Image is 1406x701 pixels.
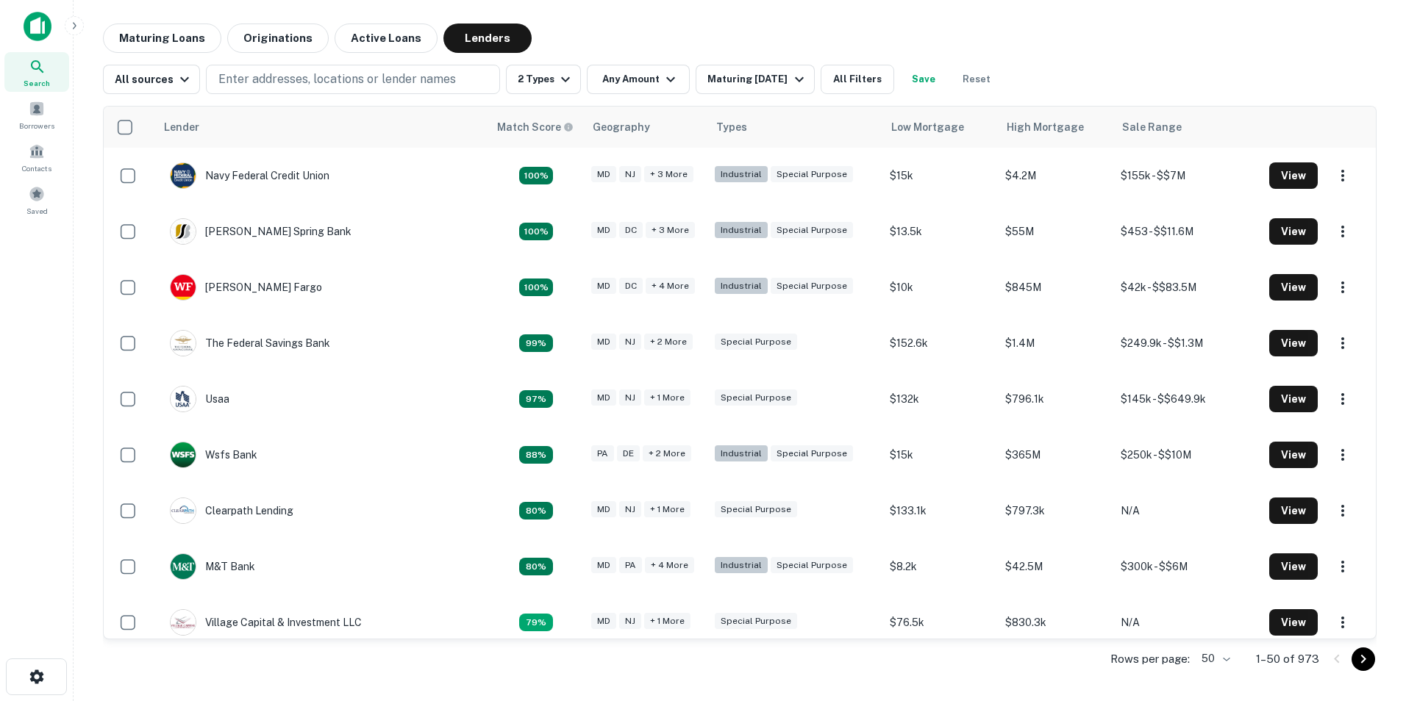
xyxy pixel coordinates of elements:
[155,107,488,148] th: Lender
[882,315,998,371] td: $152.6k
[206,65,500,94] button: Enter addresses, locations or lender names
[170,386,229,412] div: Usaa
[170,497,293,524] div: Clearpath Lending
[4,180,69,220] a: Saved
[1113,107,1262,148] th: Sale Range
[171,442,196,467] img: picture
[26,205,48,217] span: Saved
[619,501,641,518] div: NJ
[882,204,998,259] td: $13.5k
[882,427,998,483] td: $15k
[591,389,616,406] div: MD
[1113,204,1262,259] td: $453 - $$11.6M
[519,167,553,184] div: Capitalize uses an advanced AI algorithm to match your search with the best lender. The match sco...
[882,259,998,315] td: $10k
[584,107,707,148] th: Geography
[591,166,616,183] div: MD
[715,334,797,350] div: Special Purpose
[771,278,853,295] div: Special Purpose
[519,614,553,631] div: Capitalize uses an advanced AI algorithm to match your search with the best lender. The match sco...
[1122,118,1182,136] div: Sale Range
[22,162,51,174] span: Contacts
[696,65,814,94] button: Maturing [DATE]
[1269,497,1318,524] button: View
[1269,553,1318,580] button: View
[171,219,196,244] img: picture
[171,387,196,411] img: picture
[170,162,329,189] div: Navy Federal Credit Union
[953,65,1000,94] button: Reset
[1269,386,1318,412] button: View
[998,204,1113,259] td: $55M
[170,609,362,636] div: Village Capital & Investment LLC
[591,222,616,239] div: MD
[170,553,255,580] div: M&T Bank
[1113,371,1262,427] td: $145k - $$649.9k
[900,65,947,94] button: Save your search to get updates of matches that match your search criteria.
[646,222,695,239] div: + 3 more
[115,71,193,88] div: All sources
[1269,274,1318,301] button: View
[1332,583,1406,654] iframe: Chat Widget
[4,137,69,177] div: Contacts
[227,24,329,53] button: Originations
[619,334,641,350] div: NJ
[715,278,768,295] div: Industrial
[171,163,196,188] img: picture
[707,107,882,148] th: Types
[715,501,797,518] div: Special Purpose
[882,148,998,204] td: $15k
[619,389,641,406] div: NJ
[497,119,571,135] h6: Match Score
[164,118,199,136] div: Lender
[1269,442,1318,468] button: View
[24,12,51,41] img: capitalize-icon.png
[646,278,695,295] div: + 4 more
[1269,162,1318,189] button: View
[1113,315,1262,371] td: $249.9k - $$1.3M
[170,274,322,301] div: [PERSON_NAME] Fargo
[1269,218,1318,245] button: View
[170,442,257,468] div: Wsfs Bank
[506,65,581,94] button: 2 Types
[591,557,616,574] div: MD
[591,334,616,350] div: MD
[882,539,998,594] td: $8.2k
[1352,647,1375,671] button: Go to next page
[715,389,797,406] div: Special Purpose
[4,52,69,92] a: Search
[998,315,1113,371] td: $1.4M
[619,222,643,239] div: DC
[716,118,747,136] div: Types
[707,71,807,88] div: Maturing [DATE]
[998,483,1113,539] td: $797.3k
[998,259,1113,315] td: $845M
[519,223,553,240] div: Capitalize uses an advanced AI algorithm to match your search with the best lender. The match sco...
[1113,594,1262,650] td: N/A
[591,445,614,462] div: PA
[882,107,998,148] th: Low Mortgage
[715,445,768,462] div: Industrial
[644,501,690,518] div: + 1 more
[171,554,196,579] img: picture
[171,610,196,635] img: picture
[591,278,616,295] div: MD
[771,557,853,574] div: Special Purpose
[715,557,768,574] div: Industrial
[519,390,553,408] div: Capitalize uses an advanced AI algorithm to match your search with the best lender. The match sco...
[998,148,1113,204] td: $4.2M
[617,445,640,462] div: DE
[497,119,574,135] div: Capitalize uses an advanced AI algorithm to match your search with the best lender. The match sco...
[4,95,69,134] a: Borrowers
[24,77,50,89] span: Search
[103,24,221,53] button: Maturing Loans
[19,120,54,132] span: Borrowers
[1007,118,1084,136] div: High Mortgage
[519,278,553,296] div: Capitalize uses an advanced AI algorithm to match your search with the best lender. The match sco...
[171,498,196,523] img: picture
[998,539,1113,594] td: $42.5M
[591,501,616,518] div: MD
